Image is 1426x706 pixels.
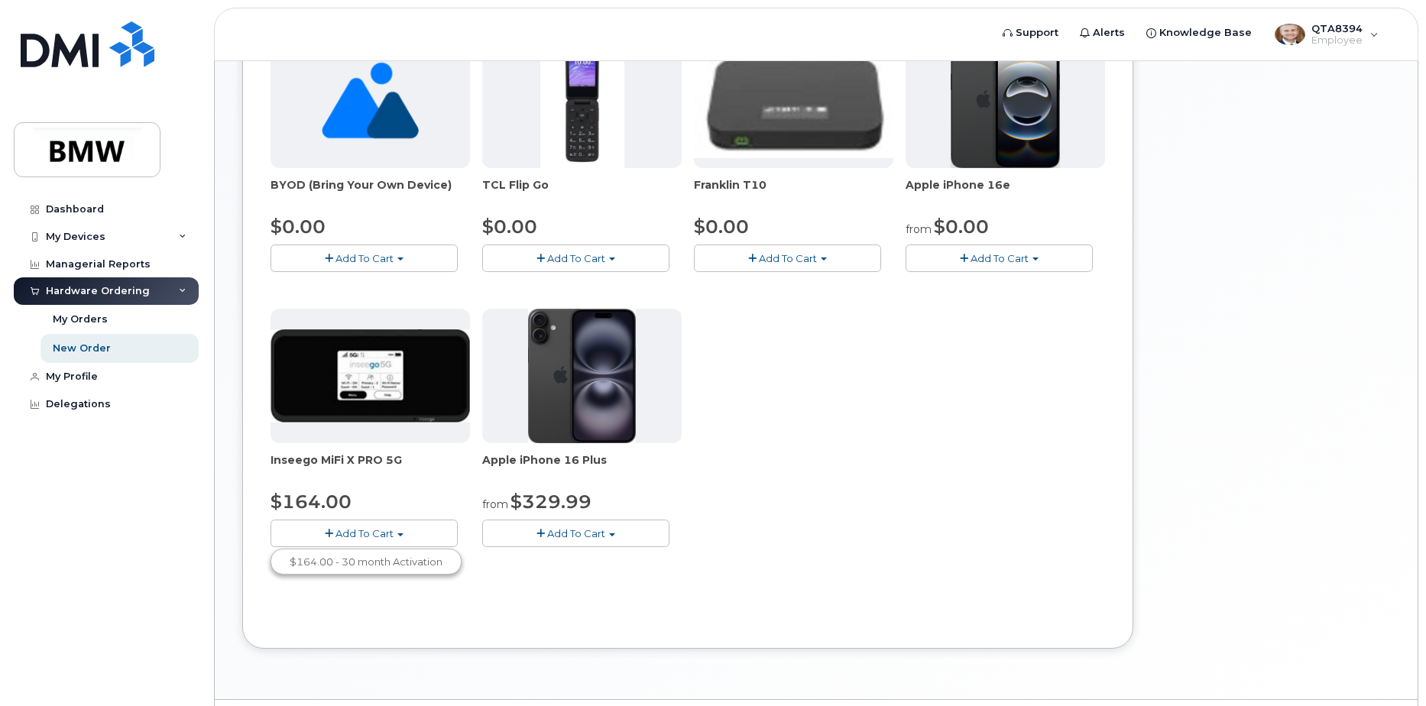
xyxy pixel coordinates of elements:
[510,491,591,513] span: $329.99
[547,252,605,264] span: Add To Cart
[1311,22,1363,34] span: QTA8394
[482,497,508,511] small: from
[271,215,326,238] span: $0.00
[759,252,817,264] span: Add To Cart
[1016,25,1058,40] span: Support
[540,34,624,168] img: TCL_FLIP_MODE.jpg
[1360,640,1415,695] iframe: Messenger Launcher
[694,245,881,271] button: Add To Cart
[335,527,394,539] span: Add To Cart
[482,177,682,208] div: TCL Flip Go
[1275,19,1305,50] div: User avatar
[1311,34,1363,47] span: Employee
[906,177,1105,208] div: Apple iPhone 16e
[271,520,458,546] button: Add To Cart
[271,329,470,423] img: cut_small_inseego_5G.jpg
[482,215,537,238] span: $0.00
[271,491,352,513] span: $164.00
[951,34,1061,168] img: iphone16e.png
[934,215,989,238] span: $0.00
[482,452,682,483] div: Apple iPhone 16 Plus
[271,177,470,208] div: BYOD (Bring Your Own Device)
[482,245,669,271] button: Add To Cart
[1159,25,1252,40] span: Knowledge Base
[992,18,1069,48] a: Support
[1069,18,1136,48] a: Alerts
[528,309,636,443] img: iphone_16_plus.png
[335,252,394,264] span: Add To Cart
[971,252,1029,264] span: Add To Cart
[694,43,893,158] img: t10.jpg
[694,177,893,208] div: Franklin T10
[482,520,669,546] button: Add To Cart
[906,222,932,236] small: from
[1093,25,1125,40] span: Alerts
[274,552,458,572] a: $164.00 - 30 month Activation
[322,34,419,168] img: no_image_found-2caef05468ed5679b831cfe6fc140e25e0c280774317ffc20a367ab7fd17291e.png
[1275,24,1305,45] img: User avatar
[1136,18,1262,48] a: Knowledge Base
[694,215,749,238] span: $0.00
[271,245,458,271] button: Add To Cart
[271,452,470,483] div: Inseego MiFi X PRO 5G
[1264,19,1389,50] div: QTA8394
[906,245,1093,271] button: Add To Cart
[547,527,605,539] span: Add To Cart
